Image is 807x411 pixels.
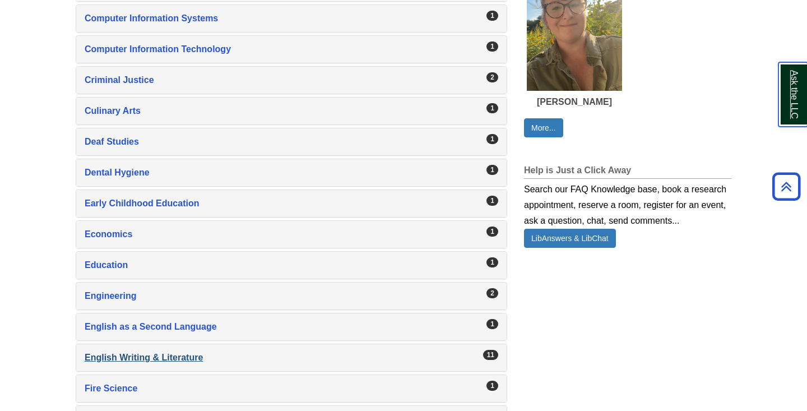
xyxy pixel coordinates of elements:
[85,72,498,88] a: Criminal Justice
[85,350,498,366] a: English Writing & Literature
[85,103,498,119] a: Culinary Arts
[483,350,498,360] div: 11
[486,72,498,82] div: 2
[486,227,498,237] div: 1
[85,165,498,181] a: Dental Hygiene
[486,196,498,206] div: 1
[486,319,498,329] div: 1
[527,96,622,107] div: [PERSON_NAME]
[486,41,498,52] div: 1
[486,134,498,144] div: 1
[486,381,498,391] div: 1
[524,165,731,179] h2: Help is Just a Click Away
[85,196,498,211] a: Early Childhood Education
[486,165,498,175] div: 1
[524,118,563,137] a: More...
[85,11,498,26] a: Computer Information Systems
[486,288,498,298] div: 2
[85,319,498,335] a: English as a Second Language
[486,257,498,267] div: 1
[85,381,498,396] a: Fire Science
[85,257,498,273] a: Education
[85,288,498,304] a: Engineering
[524,229,616,248] a: LibAnswers & LibChat
[85,227,498,242] a: Economics
[768,179,804,194] a: Back to Top
[85,41,498,57] a: Computer Information Technology
[85,134,498,150] a: Deaf Studies
[486,103,498,113] div: 1
[486,11,498,21] div: 1
[524,179,731,229] div: Search our FAQ Knowledge base, book a research appointment, reserve a room, register for an event...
